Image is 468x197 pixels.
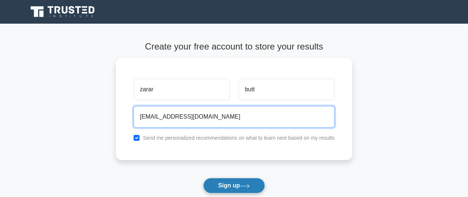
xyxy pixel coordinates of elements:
[239,79,334,100] input: Last name
[203,178,265,193] button: Sign up
[134,106,334,128] input: Email
[143,135,334,141] label: Send me personalized recommendations on what to learn next based on my results
[134,79,229,100] input: First name
[116,41,352,52] h4: Create your free account to store your results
